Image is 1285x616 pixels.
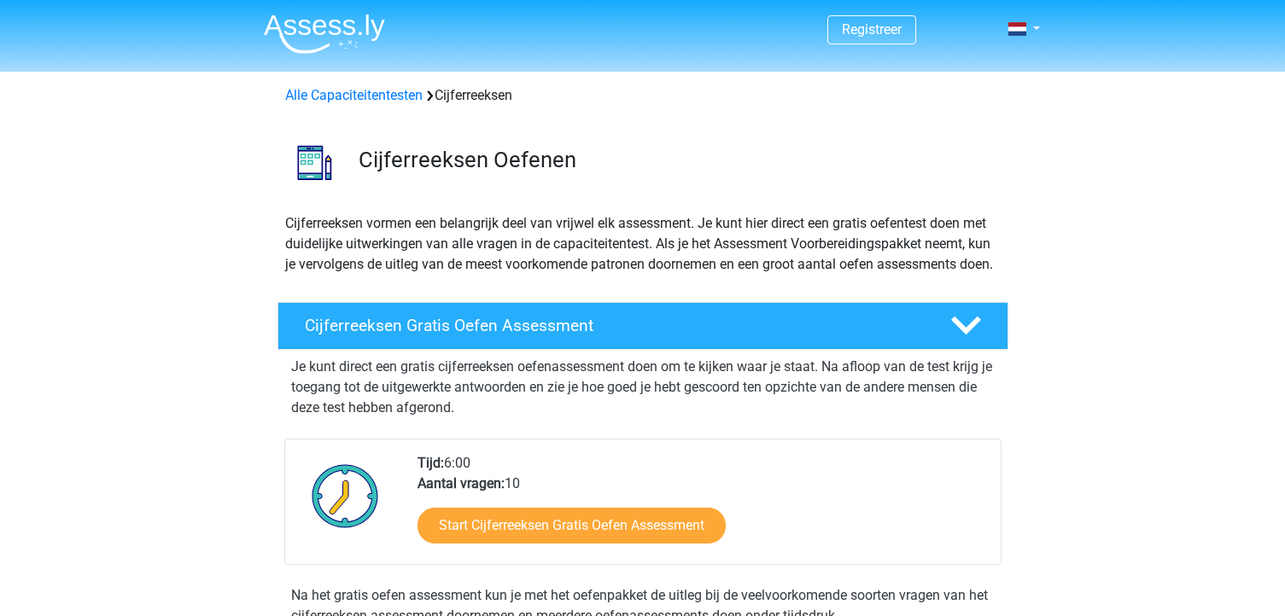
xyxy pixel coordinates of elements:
img: cijferreeksen [278,126,351,199]
b: Tijd: [418,455,444,471]
h4: Cijferreeksen Gratis Oefen Assessment [305,316,923,335]
b: Aantal vragen: [418,475,505,491]
p: Je kunt direct een gratis cijferreeksen oefenassessment doen om te kijken waar je staat. Na afloo... [291,357,995,418]
h3: Cijferreeksen Oefenen [359,147,995,173]
p: Cijferreeksen vormen een belangrijk deel van vrijwel elk assessment. Je kunt hier direct een grat... [285,213,1001,275]
a: Start Cijferreeksen Gratis Oefen Assessment [418,508,726,543]
a: Cijferreeksen Gratis Oefen Assessment [271,302,1015,350]
img: Assessly [264,14,385,54]
div: 6:00 10 [405,453,1000,564]
a: Alle Capaciteitentesten [285,87,423,103]
a: Registreer [842,21,902,38]
img: Klok [302,453,388,538]
div: Cijferreeksen [278,85,1008,106]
